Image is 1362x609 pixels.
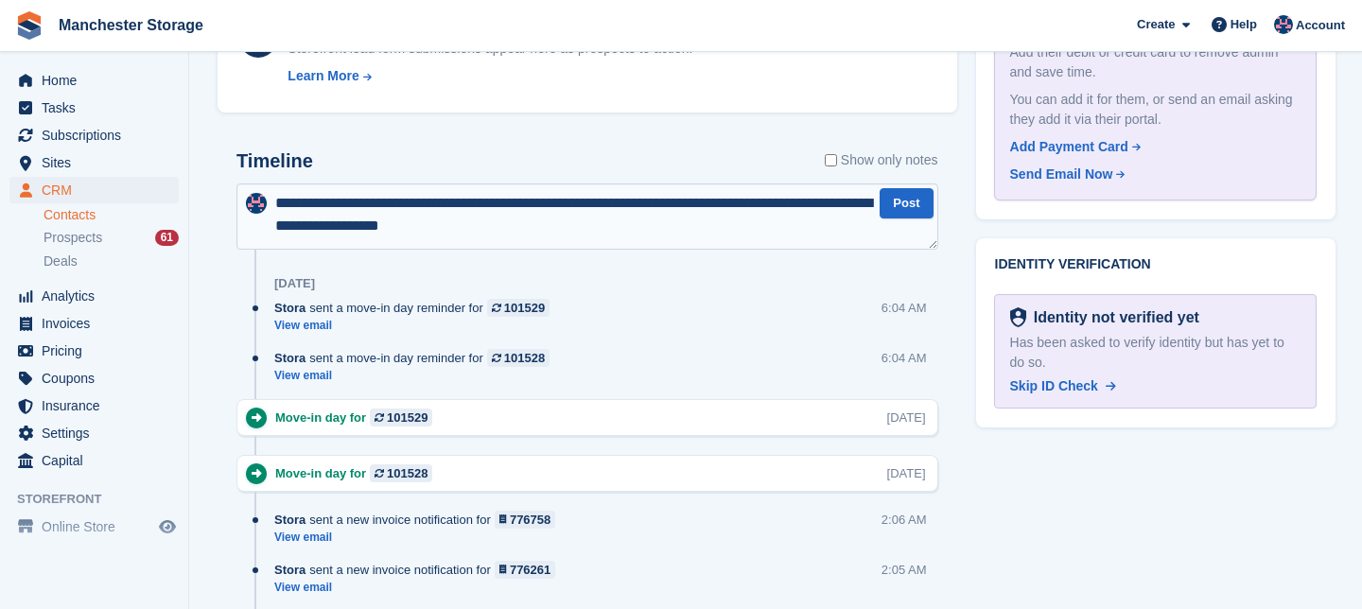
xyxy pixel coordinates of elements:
[9,283,179,309] a: menu
[504,349,545,367] div: 101528
[495,511,556,529] a: 776758
[9,365,179,391] a: menu
[1010,90,1301,130] div: You can add it for them, or send an email asking they add it via their portal.
[288,66,692,86] a: Learn More
[387,409,428,426] div: 101529
[275,464,442,482] div: Move-in day for
[370,464,432,482] a: 101528
[42,447,155,474] span: Capital
[42,513,155,540] span: Online Store
[487,349,550,367] a: 101528
[1026,306,1199,329] div: Identity not verified yet
[1010,378,1098,393] span: Skip ID Check
[825,150,938,170] label: Show only notes
[9,122,179,148] a: menu
[44,228,179,248] a: Prospects 61
[15,11,44,40] img: stora-icon-8386f47178a22dfd0bd8f6a31ec36ba5ce8667c1dd55bd0f319d3a0aa187defe.svg
[17,490,188,509] span: Storefront
[274,299,306,317] span: Stora
[275,409,442,426] div: Move-in day for
[155,230,179,246] div: 61
[887,409,926,426] div: [DATE]
[9,310,179,337] a: menu
[274,349,559,367] div: sent a move-in day reminder for
[882,561,927,579] div: 2:05 AM
[9,95,179,121] a: menu
[887,464,926,482] div: [DATE]
[995,257,1317,272] h2: Identity verification
[51,9,211,41] a: Manchester Storage
[42,365,155,391] span: Coupons
[1010,137,1128,157] div: Add Payment Card
[274,368,559,384] a: View email
[42,338,155,364] span: Pricing
[9,392,179,419] a: menu
[44,252,78,270] span: Deals
[274,349,306,367] span: Stora
[1137,15,1175,34] span: Create
[504,299,545,317] div: 101529
[274,561,306,579] span: Stora
[1296,16,1345,35] span: Account
[1010,376,1116,396] a: Skip ID Check
[274,276,315,291] div: [DATE]
[274,530,565,546] a: View email
[882,511,927,529] div: 2:06 AM
[42,420,155,446] span: Settings
[9,149,179,176] a: menu
[274,299,559,317] div: sent a move-in day reminder for
[370,409,432,426] a: 101529
[495,561,556,579] a: 776261
[42,149,155,176] span: Sites
[44,229,102,247] span: Prospects
[44,252,179,271] a: Deals
[1010,165,1113,184] div: Send Email Now
[288,66,358,86] div: Learn More
[274,561,565,579] div: sent a new invoice notification for
[880,188,933,219] button: Post
[1010,137,1293,157] a: Add Payment Card
[9,338,179,364] a: menu
[9,513,179,540] a: menu
[1231,15,1257,34] span: Help
[42,67,155,94] span: Home
[9,67,179,94] a: menu
[274,511,306,529] span: Stora
[882,299,927,317] div: 6:04 AM
[42,392,155,419] span: Insurance
[42,283,155,309] span: Analytics
[510,561,550,579] div: 776261
[487,299,550,317] a: 101529
[882,349,927,367] div: 6:04 AM
[274,318,559,334] a: View email
[1010,43,1301,82] div: Add their debit or credit card to remove admin and save time.
[42,310,155,337] span: Invoices
[236,150,313,172] h2: Timeline
[1010,333,1301,373] div: Has been asked to verify identity but has yet to do so.
[510,511,550,529] div: 776758
[1010,307,1026,328] img: Identity Verification Ready
[9,177,179,203] a: menu
[274,511,565,529] div: sent a new invoice notification for
[44,206,179,224] a: Contacts
[9,420,179,446] a: menu
[274,580,565,596] a: View email
[9,447,179,474] a: menu
[156,515,179,538] a: Preview store
[42,177,155,203] span: CRM
[42,122,155,148] span: Subscriptions
[387,464,428,482] div: 101528
[42,95,155,121] span: Tasks
[825,150,837,170] input: Show only notes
